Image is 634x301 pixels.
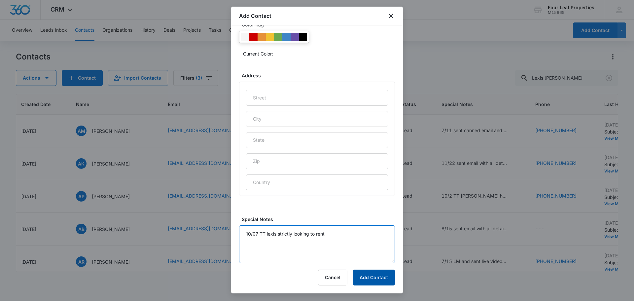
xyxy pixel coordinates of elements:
[258,33,266,41] div: #e69138
[291,33,299,41] div: #674ea7
[243,50,273,57] p: Current Color:
[246,153,388,169] input: Zip
[246,132,388,148] input: State
[274,33,282,41] div: #6aa84f
[246,111,388,127] input: City
[266,33,274,41] div: #f1c232
[241,33,249,41] div: #F6F6F6
[249,33,258,41] div: #CC0000
[353,270,395,285] button: Add Contact
[246,174,388,190] input: Country
[239,225,395,263] textarea: 10/07 TT lexis strictly looking to rent
[318,270,347,285] button: Cancel
[242,72,398,79] label: Address
[239,12,271,20] h1: Add Contact
[282,33,291,41] div: #3d85c6
[387,12,395,20] button: close
[246,90,388,106] input: Street
[299,33,307,41] div: #000000
[242,216,398,223] label: Special Notes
